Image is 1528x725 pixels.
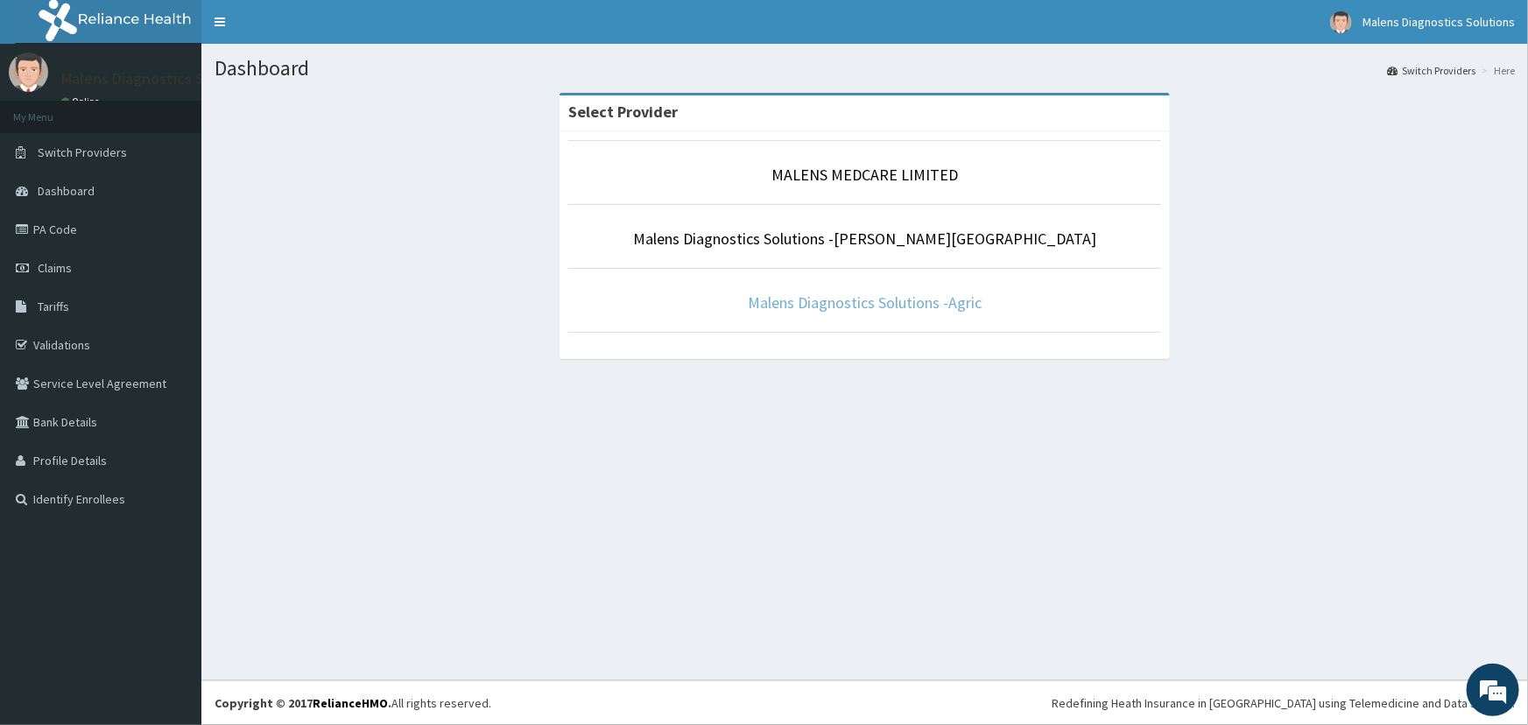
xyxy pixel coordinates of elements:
[38,260,72,276] span: Claims
[215,695,391,711] strong: Copyright © 2017 .
[1477,63,1515,78] li: Here
[633,229,1096,249] a: Malens Diagnostics Solutions -[PERSON_NAME][GEOGRAPHIC_DATA]
[38,183,95,199] span: Dashboard
[215,57,1515,80] h1: Dashboard
[748,292,982,313] a: Malens Diagnostics Solutions -Agric
[313,695,388,711] a: RelianceHMO
[201,680,1528,725] footer: All rights reserved.
[1363,14,1515,30] span: Malens Diagnostics Solutions
[568,102,678,122] strong: Select Provider
[9,53,48,92] img: User Image
[771,165,958,185] a: MALENS MEDCARE LIMITED
[61,71,260,87] p: Malens Diagnostics Solutions
[61,95,103,108] a: Online
[1330,11,1352,33] img: User Image
[1052,694,1515,712] div: Redefining Heath Insurance in [GEOGRAPHIC_DATA] using Telemedicine and Data Science!
[38,299,69,314] span: Tariffs
[1387,63,1475,78] a: Switch Providers
[38,144,127,160] span: Switch Providers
